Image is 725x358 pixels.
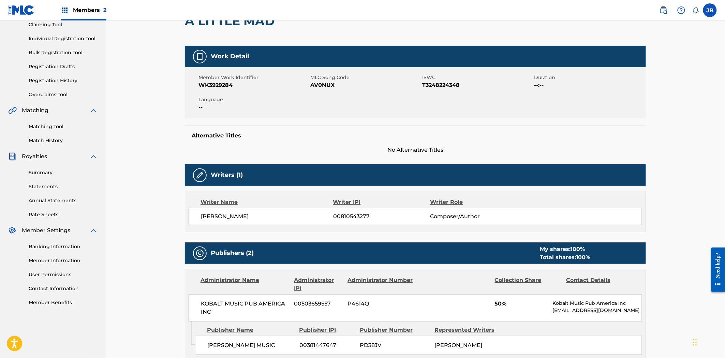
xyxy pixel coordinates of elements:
div: My shares: [540,245,590,253]
img: Work Detail [196,53,204,61]
img: Royalties [8,152,16,161]
a: Statements [29,183,98,190]
div: Notifications [692,7,699,14]
a: Rate Sheets [29,211,98,218]
a: Public Search [657,3,670,17]
a: Registration History [29,77,98,84]
div: Writer IPI [333,198,430,206]
span: [PERSON_NAME] [201,212,333,221]
span: Language [198,96,309,103]
img: Top Rightsholders [61,6,69,14]
span: -- [198,103,309,111]
a: Banking Information [29,243,98,250]
a: Member Information [29,257,98,264]
span: 50% [495,300,548,308]
div: Administrator IPI [294,276,342,293]
a: Member Benefits [29,299,98,306]
div: Publisher Number [360,326,429,334]
h5: Publishers (2) [211,249,254,257]
div: Help [675,3,688,17]
span: Matching [22,106,48,115]
a: Claiming Tool [29,21,98,28]
span: 00503659557 [294,300,343,308]
img: MLC Logo [8,5,34,15]
span: [PERSON_NAME] [434,342,482,348]
h2: A LITTLE MAD [185,13,278,29]
span: Composer/Author [430,212,518,221]
div: Contact Details [566,276,632,293]
div: Collection Share [495,276,561,293]
p: Kobalt Music Pub America Inc [553,300,642,307]
a: Overclaims Tool [29,91,98,98]
div: Total shares: [540,253,590,262]
span: 100 % [571,246,585,252]
img: Matching [8,106,17,115]
a: Individual Registration Tool [29,35,98,42]
div: Writer Role [430,198,518,206]
h5: Writers (1) [211,171,243,179]
img: Member Settings [8,226,16,235]
h5: Alternative Titles [192,132,639,139]
div: Administrator Number [347,276,414,293]
img: expand [89,152,98,161]
iframe: Chat Widget [691,325,725,358]
iframe: Resource Center [706,242,725,297]
span: [PERSON_NAME] MUSIC [207,341,294,349]
span: Members [73,6,106,14]
span: Member Work Identifier [198,74,309,81]
img: expand [89,106,98,115]
img: expand [89,226,98,235]
div: User Menu [703,3,717,17]
a: Matching Tool [29,123,98,130]
div: Writer Name [201,198,333,206]
div: Administrator Name [201,276,289,293]
img: help [677,6,685,14]
span: PD38JV [360,341,429,349]
span: ISWC [422,74,532,81]
span: Duration [534,74,644,81]
img: Publishers [196,249,204,257]
a: Annual Statements [29,197,98,204]
div: Represented Writers [434,326,504,334]
div: Publisher IPI [299,326,355,334]
a: Bulk Registration Tool [29,49,98,56]
a: Summary [29,169,98,176]
span: KOBALT MUSIC PUB AMERICA INC [201,300,289,316]
span: 2 [103,7,106,13]
span: WK3929284 [198,81,309,89]
a: User Permissions [29,271,98,278]
p: [EMAIL_ADDRESS][DOMAIN_NAME] [553,307,642,314]
span: Royalties [22,152,47,161]
h5: Work Detail [211,53,249,60]
span: MLC Song Code [310,74,420,81]
span: P4614Q [348,300,414,308]
div: Publisher Name [207,326,294,334]
span: T3248224348 [422,81,532,89]
span: AV0NUX [310,81,420,89]
div: Drag [693,332,697,353]
a: Match History [29,137,98,144]
span: No Alternative Titles [185,146,646,154]
span: 100 % [576,254,590,260]
img: Writers [196,171,204,179]
span: 00381447647 [299,341,355,349]
span: --:-- [534,81,644,89]
img: search [660,6,668,14]
a: Registration Drafts [29,63,98,70]
span: 00810543277 [333,212,430,221]
span: Member Settings [22,226,70,235]
a: Contact Information [29,285,98,292]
